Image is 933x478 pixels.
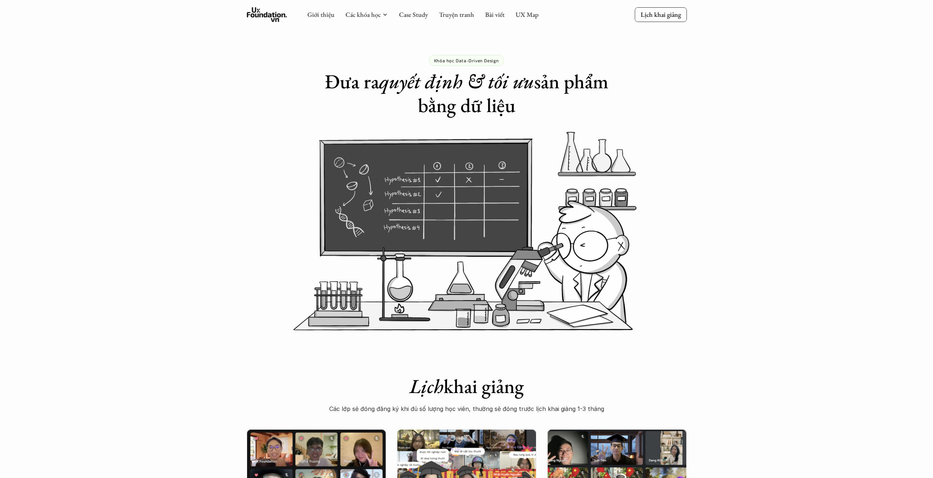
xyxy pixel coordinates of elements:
a: Case Study [399,10,428,19]
p: Khóa học Data-Driven Design [434,58,499,63]
p: Các lớp sẽ đóng đăng ký khi đủ số lượng học viên, thường sẽ đóng trước lịch khai giảng 1-3 tháng [320,403,613,414]
a: Lịch khai giảng [635,7,687,22]
p: Lịch khai giảng [640,10,681,19]
a: Các khóa học [345,10,381,19]
em: quyết định & tối ưu [379,68,534,94]
em: Lịch [409,373,444,399]
h1: khai giảng [320,374,613,398]
a: UX Map [515,10,539,19]
a: Giới thiệu [307,10,334,19]
h1: Đưa ra sản phẩm bằng dữ liệu [320,70,613,117]
a: Truyện tranh [439,10,474,19]
a: Bài viết [485,10,504,19]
